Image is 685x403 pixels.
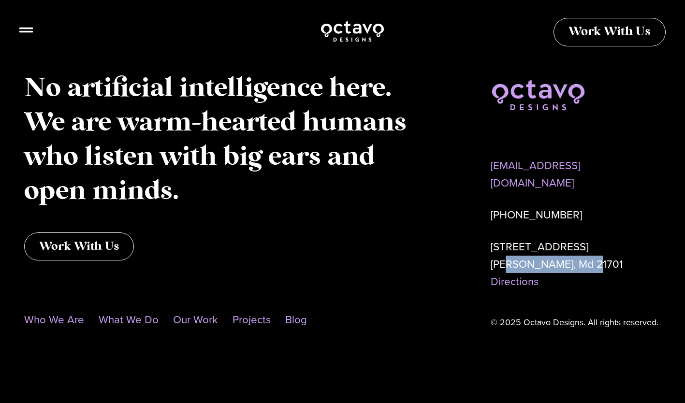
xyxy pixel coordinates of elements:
[24,72,433,208] p: No artificial intelligence here. We are warm-hearted humans who listen with big ears and open minds.
[99,309,159,331] a: What We Do
[568,26,651,38] span: Work With Us
[24,309,84,331] a: Who We Are
[491,273,539,289] a: Directions
[320,19,385,43] img: Octavo Designs Logo in White
[24,232,134,260] a: Work With Us
[173,309,218,331] a: Our Work
[39,241,119,252] span: Work With Us
[233,309,271,331] a: Projects
[491,314,661,331] div: © 2025 Octavo Designs. All rights reserved.
[491,238,661,290] p: [STREET_ADDRESS] [PERSON_NAME], Md 21701
[491,158,580,191] a: [EMAIL_ADDRESS][DOMAIN_NAME]
[24,309,433,331] nav: Menu
[491,206,661,224] p: [PHONE_NUMBER]
[285,309,307,331] a: Blog
[554,18,666,46] a: Work With Us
